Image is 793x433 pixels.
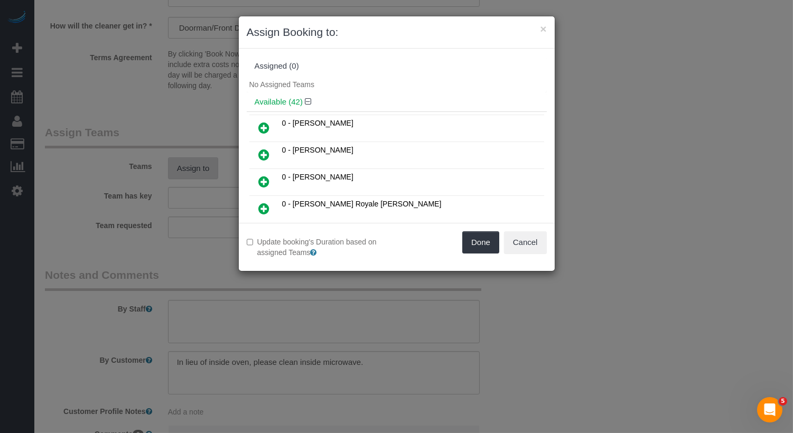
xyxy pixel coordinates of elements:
span: 0 - [PERSON_NAME] [282,173,353,181]
input: Update booking's Duration based on assigned Teams [247,239,254,246]
div: Assigned (0) [255,62,539,71]
h4: Available (42) [255,98,539,107]
button: × [540,23,546,34]
span: 0 - [PERSON_NAME] [282,119,353,127]
button: Done [462,231,499,253]
span: 0 - [PERSON_NAME] [282,146,353,154]
span: 5 [779,397,787,406]
h3: Assign Booking to: [247,24,547,40]
span: No Assigned Teams [249,80,314,89]
span: 0 - [PERSON_NAME] Royale [PERSON_NAME] [282,200,442,208]
button: Cancel [504,231,547,253]
label: Update booking's Duration based on assigned Teams [247,237,389,258]
iframe: Intercom live chat [757,397,782,422]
